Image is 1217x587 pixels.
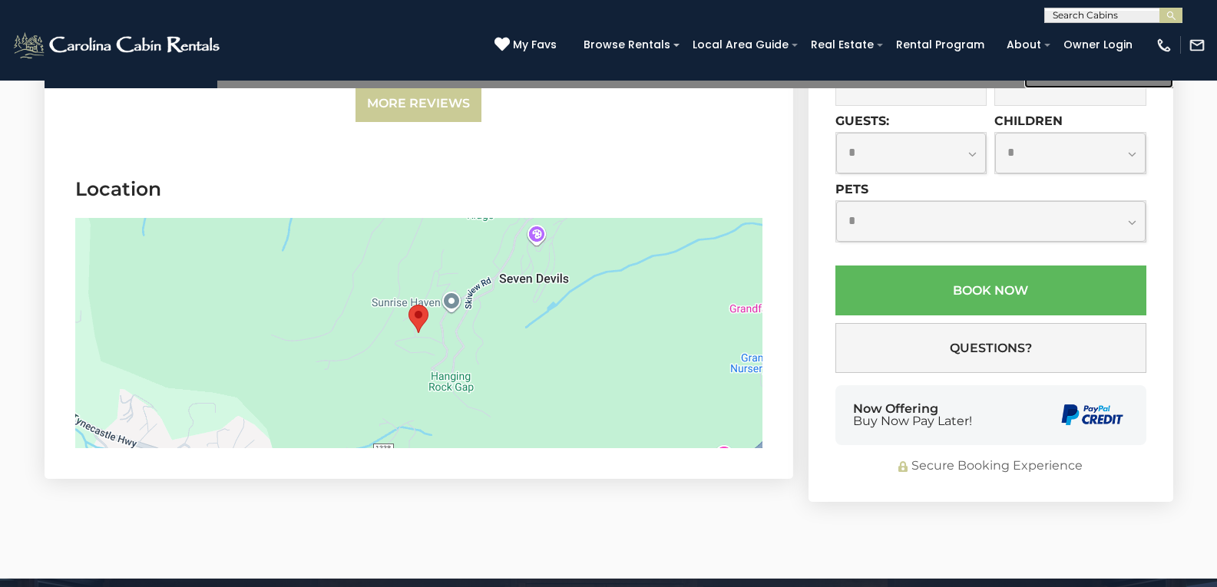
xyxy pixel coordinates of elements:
a: Owner Login [1056,33,1140,57]
label: Guests: [835,114,889,128]
img: White-1-2.png [12,30,224,61]
div: Four Diamond Escape [408,305,428,333]
span: My Favs [513,37,557,53]
div: Now Offering [853,403,972,427]
h3: Location [75,176,762,203]
button: Questions? [835,323,1146,373]
a: Real Estate [803,33,881,57]
div: Secure Booking Experience [835,457,1146,475]
a: My Favs [494,37,561,54]
a: About [999,33,1049,57]
img: phone-regular-white.png [1156,37,1172,54]
a: More Reviews [356,86,481,122]
a: Local Area Guide [685,33,796,57]
label: Children [994,114,1063,128]
a: Browse Rentals [576,33,678,57]
button: Book Now [835,265,1146,315]
img: mail-regular-white.png [1189,37,1205,54]
a: Rental Program [888,33,992,57]
label: Pets [835,182,868,196]
span: Buy Now Pay Later! [853,415,972,427]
